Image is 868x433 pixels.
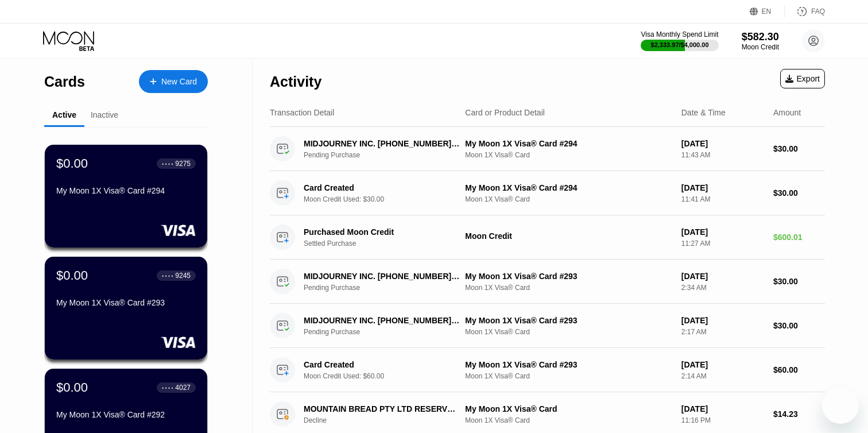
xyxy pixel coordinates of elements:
div: Activity [270,74,321,90]
div: Card or Product Detail [465,108,545,117]
div: $60.00 [773,365,825,374]
div: FAQ [811,7,825,16]
div: MIDJOURNEY INC. [PHONE_NUMBER] USPending PurchaseMy Moon 1X Visa® Card #293Moon 1X Visa® Card[DAT... [270,304,825,348]
div: $30.00 [773,188,825,198]
div: MIDJOURNEY INC. [PHONE_NUMBER] US [304,272,459,281]
div: Inactive [91,110,118,119]
div: MIDJOURNEY INC. [PHONE_NUMBER] US [304,139,459,148]
div: $30.00 [773,277,825,286]
div: 11:43 AM [681,151,764,159]
div: $582.30Moon Credit [742,31,779,51]
div: Export [780,69,825,88]
div: 11:16 PM [681,416,764,424]
div: Pending Purchase [304,328,471,336]
div: Cards [44,74,85,90]
div: [DATE] [681,183,764,192]
div: Moon 1X Visa® Card [465,284,672,292]
div: My Moon 1X Visa® Card #293 [56,298,196,307]
div: Pending Purchase [304,284,471,292]
div: Moon Credit [742,43,779,51]
div: [DATE] [681,360,764,369]
div: MOUNTAIN BREAD PTY LTD RESERVOIR AU [304,404,459,413]
div: $14.23 [773,409,825,419]
div: Moon 1X Visa® Card [465,416,672,424]
div: Card Created [304,183,459,192]
div: $600.01 [773,233,825,242]
div: FAQ [785,6,825,17]
div: Card Created [304,360,459,369]
div: Moon 1X Visa® Card [465,328,672,336]
div: 2:34 AM [681,284,764,292]
div: Settled Purchase [304,239,471,248]
div: $30.00 [773,144,825,153]
div: Transaction Detail [270,108,334,117]
div: Moon 1X Visa® Card [465,151,672,159]
div: My Moon 1X Visa® Card #293 [465,272,672,281]
div: Pending Purchase [304,151,471,159]
div: Decline [304,416,471,424]
div: New Card [139,70,208,93]
div: My Moon 1X Visa® Card #294 [465,139,672,148]
div: Card CreatedMoon Credit Used: $30.00My Moon 1X Visa® Card #294Moon 1X Visa® Card[DATE]11:41 AM$30.00 [270,171,825,215]
div: ● ● ● ● [162,162,173,165]
div: Purchased Moon Credit [304,227,459,237]
div: 11:27 AM [681,239,764,248]
div: My Moon 1X Visa® Card #294 [56,186,196,195]
div: 9245 [175,272,191,280]
div: Active [52,110,76,119]
div: My Moon 1X Visa® Card #293 [465,316,672,325]
div: $0.00 [56,156,88,171]
div: Purchased Moon CreditSettled PurchaseMoon Credit[DATE]11:27 AM$600.01 [270,215,825,260]
div: EN [750,6,785,17]
div: New Card [161,77,197,87]
div: Visa Monthly Spend Limit$2,333.97/$4,000.00 [641,30,718,51]
div: [DATE] [681,272,764,281]
div: My Moon 1X Visa® Card #292 [56,410,196,419]
div: ● ● ● ● [162,274,173,277]
div: My Moon 1X Visa® Card #293 [465,360,672,369]
div: My Moon 1X Visa® Card #294 [465,183,672,192]
div: EN [762,7,772,16]
div: MIDJOURNEY INC. [PHONE_NUMBER] US [304,316,459,325]
div: $0.00 [56,268,88,283]
div: 2:14 AM [681,372,764,380]
div: $2,333.97 / $4,000.00 [651,41,709,48]
div: [DATE] [681,404,764,413]
div: Export [785,74,820,83]
div: Moon 1X Visa® Card [465,195,672,203]
div: Moon Credit [465,231,672,241]
div: 4027 [175,384,191,392]
div: Moon Credit Used: $60.00 [304,372,471,380]
div: $30.00 [773,321,825,330]
div: Moon Credit Used: $30.00 [304,195,471,203]
div: [DATE] [681,316,764,325]
div: Card CreatedMoon Credit Used: $60.00My Moon 1X Visa® Card #293Moon 1X Visa® Card[DATE]2:14 AM$60.00 [270,348,825,392]
div: [DATE] [681,139,764,148]
div: $0.00● ● ● ●9275My Moon 1X Visa® Card #294 [45,145,207,248]
div: MIDJOURNEY INC. [PHONE_NUMBER] USPending PurchaseMy Moon 1X Visa® Card #294Moon 1X Visa® Card[DAT... [270,127,825,171]
div: $0.00● ● ● ●9245My Moon 1X Visa® Card #293 [45,257,207,359]
div: Date & Time [681,108,726,117]
div: 2:17 AM [681,328,764,336]
div: Moon 1X Visa® Card [465,372,672,380]
div: 11:41 AM [681,195,764,203]
div: ● ● ● ● [162,386,173,389]
div: [DATE] [681,227,764,237]
div: $0.00 [56,380,88,395]
iframe: Кнопка, открывающая окно обмена сообщениями; идет разговор [822,387,859,424]
div: MIDJOURNEY INC. [PHONE_NUMBER] USPending PurchaseMy Moon 1X Visa® Card #293Moon 1X Visa® Card[DAT... [270,260,825,304]
div: Amount [773,108,801,117]
div: My Moon 1X Visa® Card [465,404,672,413]
div: $582.30 [742,31,779,43]
div: Visa Monthly Spend Limit [641,30,718,38]
div: 9275 [175,160,191,168]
